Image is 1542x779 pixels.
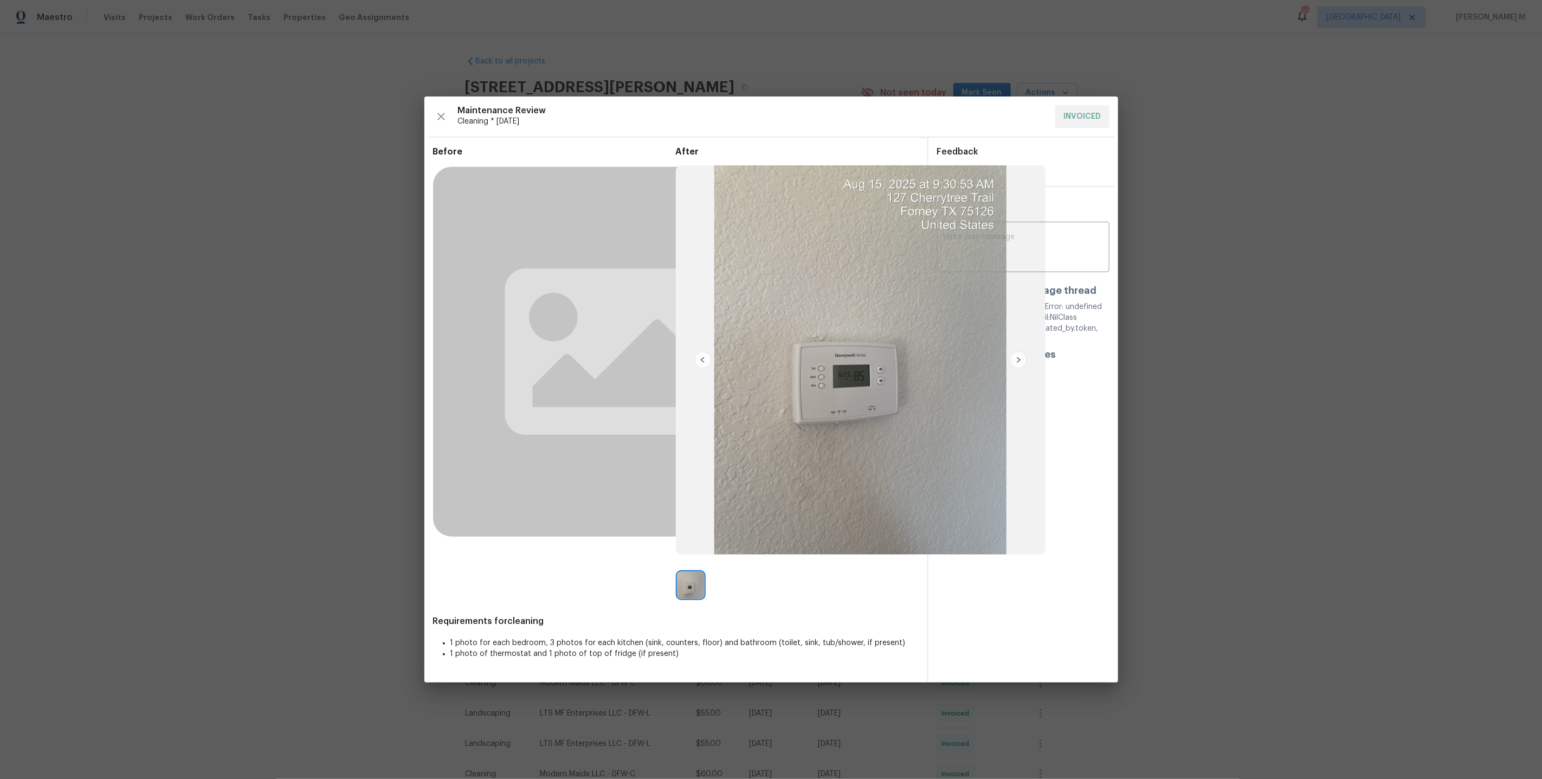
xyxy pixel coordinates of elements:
span: Feedback [937,147,979,156]
img: left-chevron-button-url [694,351,712,369]
img: right-chevron-button-url [1010,351,1027,369]
span: Before [433,146,676,157]
li: 1 photo for each bedroom, 3 photos for each kitchen (sink, counters, floor) and bathroom (toilet,... [450,638,919,648]
span: Maintenance Review [458,105,1047,116]
li: 1 photo of thermostat and 1 photo of top of fridge (if present) [450,648,919,659]
span: Cleaning * [DATE] [458,116,1047,127]
span: After [676,146,919,157]
span: Requirements for cleaning [433,616,919,627]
